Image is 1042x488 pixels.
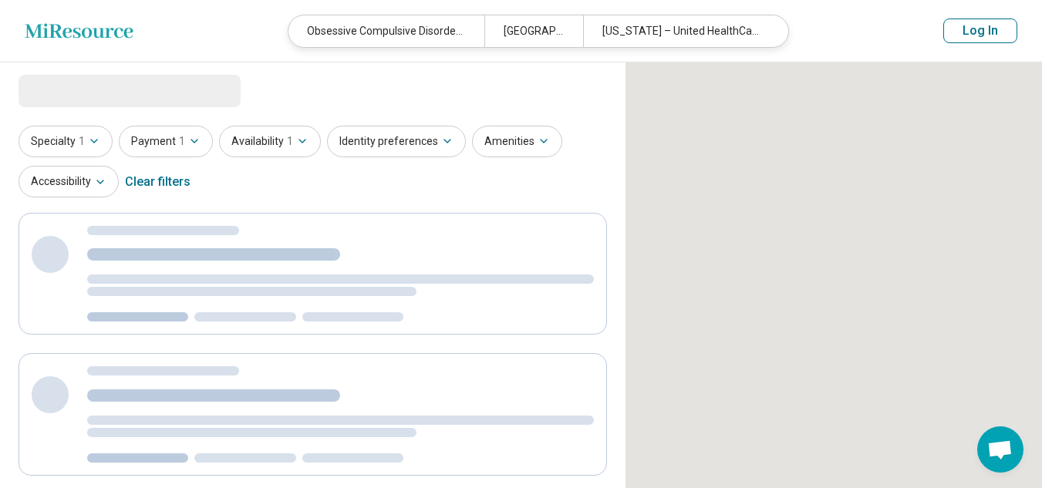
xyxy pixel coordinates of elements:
[79,133,85,150] span: 1
[19,126,113,157] button: Specialty1
[472,126,562,157] button: Amenities
[19,75,148,106] span: Loading...
[977,426,1023,473] div: Open chat
[219,126,321,157] button: Availability1
[179,133,185,150] span: 1
[125,163,191,200] div: Clear filters
[583,15,779,47] div: [US_STATE] – United HealthCare
[943,19,1017,43] button: Log In
[19,166,119,197] button: Accessibility
[327,126,466,157] button: Identity preferences
[119,126,213,157] button: Payment1
[484,15,582,47] div: [GEOGRAPHIC_DATA], [GEOGRAPHIC_DATA]
[288,15,484,47] div: Obsessive Compulsive Disorder (OCD)
[287,133,293,150] span: 1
